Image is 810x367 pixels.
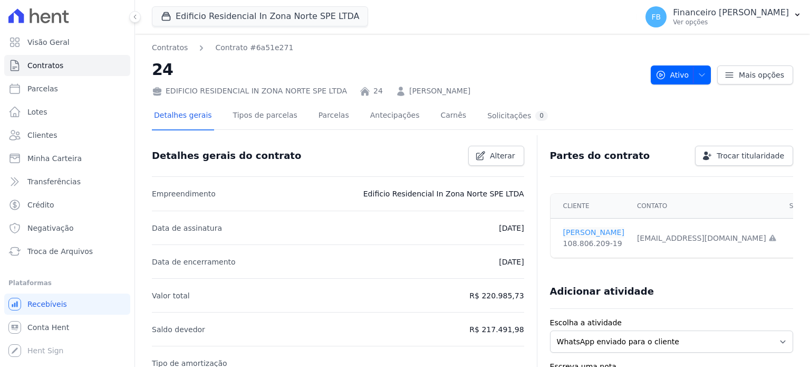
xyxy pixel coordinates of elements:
span: Conta Hent [27,322,69,333]
button: Edificio Residencial In Zona Norte SPE LTDA [152,6,368,26]
p: Valor total [152,289,190,302]
div: EDIFICIO RESIDENCIAL IN ZONA NORTE SPE LTDA [152,86,347,97]
nav: Breadcrumb [152,42,293,53]
span: Lotes [27,107,47,117]
a: Crédito [4,194,130,215]
a: Antecipações [368,102,422,130]
p: Data de encerramento [152,256,236,268]
a: Solicitações0 [485,102,550,130]
a: Trocar titularidade [695,146,793,166]
a: Contrato #6a51e271 [215,42,293,53]
th: Cliente [551,194,631,219]
span: Clientes [27,130,57,140]
p: Financeiro [PERSON_NAME] [673,7,789,18]
p: R$ 220.985,73 [469,289,524,302]
a: Tipos de parcelas [231,102,300,130]
p: Ver opções [673,18,789,26]
span: Transferências [27,176,81,187]
a: Parcelas [4,78,130,99]
a: Contratos [4,55,130,76]
a: Alterar [468,146,524,166]
span: Minha Carteira [27,153,82,164]
span: Recebíveis [27,299,67,309]
span: Troca de Arquivos [27,246,93,257]
th: Contato [631,194,783,219]
div: 0 [535,111,548,121]
div: 108.806.209-19 [563,238,624,249]
p: Empreendimento [152,187,216,200]
a: Visão Geral [4,32,130,53]
a: Clientes [4,125,130,146]
a: 24 [373,86,383,97]
span: Negativação [27,223,74,233]
span: Alterar [490,150,515,161]
div: [EMAIL_ADDRESS][DOMAIN_NAME] [637,233,777,244]
p: R$ 217.491,98 [469,323,524,336]
h3: Adicionar atividade [550,285,654,298]
nav: Breadcrumb [152,42,642,53]
span: Trocar titularidade [717,150,784,161]
a: [PERSON_NAME] [563,227,624,238]
a: Minha Carteira [4,148,130,169]
a: Detalhes gerais [152,102,214,130]
span: Visão Geral [27,37,70,48]
h3: Detalhes gerais do contrato [152,149,301,162]
a: Negativação [4,218,130,239]
a: Conta Hent [4,317,130,338]
h3: Partes do contrato [550,149,650,162]
span: Mais opções [739,70,784,80]
div: Plataformas [8,277,126,289]
a: Transferências [4,171,130,192]
span: Parcelas [27,83,58,94]
a: Troca de Arquivos [4,241,130,262]
div: Solicitações [487,111,548,121]
p: Data de assinatura [152,222,222,234]
button: Ativo [651,65,711,84]
a: [PERSON_NAME] [409,86,470,97]
a: Mais opções [717,65,793,84]
a: Lotes [4,101,130,123]
p: Saldo devedor [152,323,205,336]
a: Contratos [152,42,188,53]
span: Ativo [655,65,689,84]
button: FB Financeiro [PERSON_NAME] Ver opções [637,2,810,32]
a: Recebíveis [4,294,130,315]
p: [DATE] [499,256,524,268]
a: Carnês [438,102,468,130]
span: Contratos [27,60,63,71]
h2: 24 [152,58,642,81]
label: Escolha a atividade [550,317,793,328]
p: Edificio Residencial In Zona Norte SPE LTDA [363,187,524,200]
p: [DATE] [499,222,524,234]
span: FB [651,13,661,21]
a: Parcelas [316,102,351,130]
span: Crédito [27,200,54,210]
